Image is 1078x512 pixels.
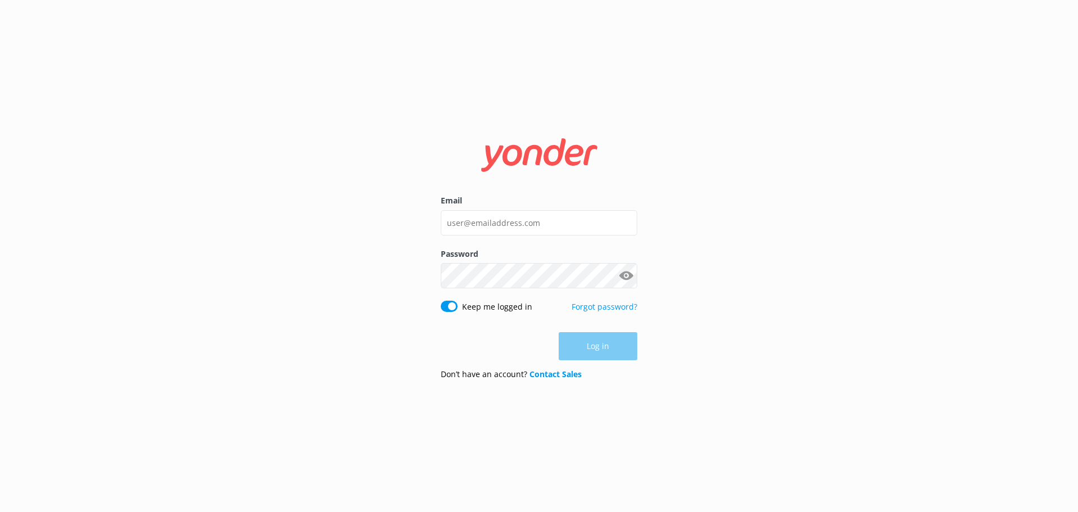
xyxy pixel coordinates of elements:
[615,265,637,287] button: Show password
[572,301,637,312] a: Forgot password?
[462,301,532,313] label: Keep me logged in
[441,248,637,260] label: Password
[441,368,582,380] p: Don’t have an account?
[529,369,582,379] a: Contact Sales
[441,210,637,235] input: user@emailaddress.com
[441,194,637,207] label: Email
